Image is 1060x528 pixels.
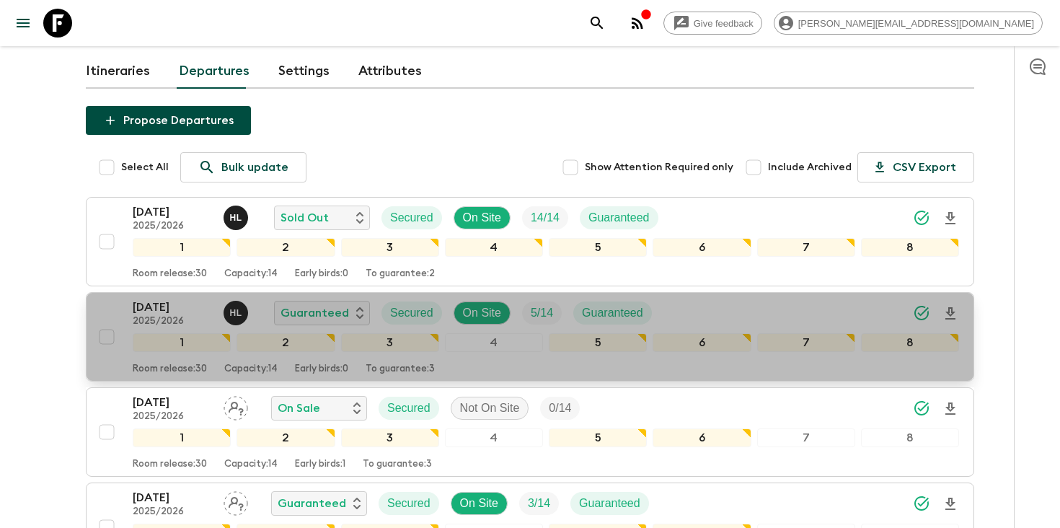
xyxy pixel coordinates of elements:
span: Show Attention Required only [585,160,733,175]
button: search adventures [583,9,611,38]
div: Secured [381,206,442,229]
span: Assign pack leader [224,496,248,507]
p: Secured [390,304,433,322]
p: 14 / 14 [531,209,560,226]
div: 5 [549,428,647,447]
svg: Synced Successfully [913,400,930,417]
a: Departures [179,54,249,89]
p: 2025/2026 [133,506,212,518]
svg: Download Onboarding [942,496,959,513]
svg: Synced Successfully [913,304,930,322]
div: Trip Fill [540,397,580,420]
div: Secured [379,492,439,515]
div: Secured [381,302,442,325]
div: 3 [341,428,439,447]
div: 8 [861,238,959,257]
p: Capacity: 14 [224,459,278,470]
span: [PERSON_NAME][EMAIL_ADDRESS][DOMAIN_NAME] [790,18,1042,29]
p: 5 / 14 [531,304,553,322]
p: H L [229,212,242,224]
button: menu [9,9,37,38]
p: Guaranteed [579,495,640,512]
a: Bulk update [180,152,306,182]
p: Secured [387,400,430,417]
button: [DATE]2025/2026Hoang Le NgocSold OutSecuredOn SiteTrip FillGuaranteed12345678Room release:30Capac... [86,197,974,286]
div: Trip Fill [522,302,562,325]
p: 3 / 14 [528,495,550,512]
div: 6 [653,333,751,352]
div: 6 [653,238,751,257]
div: 5 [549,333,647,352]
p: Room release: 30 [133,364,207,375]
p: Secured [390,209,433,226]
a: Itineraries [86,54,150,89]
p: [DATE] [133,299,212,316]
p: To guarantee: 3 [363,459,432,470]
div: Secured [379,397,439,420]
div: 2 [237,428,335,447]
svg: Download Onboarding [942,305,959,322]
p: Guaranteed [582,304,643,322]
div: Trip Fill [519,492,559,515]
p: Capacity: 14 [224,364,278,375]
p: Room release: 30 [133,268,207,280]
p: On Sale [278,400,320,417]
div: 4 [445,333,543,352]
button: [DATE]2025/2026Hoang Le NgocGuaranteedSecuredOn SiteTrip FillGuaranteed12345678Room release:30Cap... [86,292,974,382]
div: 2 [237,238,335,257]
svg: Synced Successfully [913,209,930,226]
div: 2 [237,333,335,352]
div: 8 [861,428,959,447]
p: 2025/2026 [133,411,212,423]
div: 3 [341,238,439,257]
p: Room release: 30 [133,459,207,470]
span: Hoang Le Ngoc [224,210,251,221]
p: 2025/2026 [133,316,212,327]
p: [DATE] [133,394,212,411]
span: Give feedback [686,18,761,29]
p: Early birds: 0 [295,364,348,375]
p: Guaranteed [281,304,349,322]
div: 7 [757,333,855,352]
div: On Site [454,302,511,325]
span: Include Archived [768,160,852,175]
a: Settings [278,54,330,89]
p: Not On Site [460,400,520,417]
button: CSV Export [857,152,974,182]
svg: Download Onboarding [942,400,959,418]
button: [DATE]2025/2026Assign pack leaderOn SaleSecuredNot On SiteTrip Fill12345678Room release:30Capacit... [86,387,974,477]
span: Hoang Le Ngoc [224,305,251,317]
p: Guaranteed [278,495,346,512]
div: On Site [454,206,511,229]
div: Not On Site [451,397,529,420]
span: Assign pack leader [224,400,248,412]
div: 1 [133,333,231,352]
div: 7 [757,238,855,257]
a: Give feedback [663,12,762,35]
p: Bulk update [221,159,288,176]
div: 4 [445,428,543,447]
p: Early birds: 0 [295,268,348,280]
span: Select All [121,160,169,175]
button: Propose Departures [86,106,251,135]
div: 3 [341,333,439,352]
p: 0 / 14 [549,400,571,417]
div: Trip Fill [522,206,568,229]
p: Early birds: 1 [295,459,345,470]
p: 2025/2026 [133,221,212,232]
p: Secured [387,495,430,512]
p: H L [229,307,242,319]
p: Capacity: 14 [224,268,278,280]
div: 6 [653,428,751,447]
p: [DATE] [133,203,212,221]
svg: Synced Successfully [913,495,930,512]
a: Attributes [358,54,422,89]
p: On Site [463,304,501,322]
p: [DATE] [133,489,212,506]
div: 1 [133,238,231,257]
button: HL [224,206,251,230]
p: On Site [460,495,498,512]
div: 8 [861,333,959,352]
p: To guarantee: 2 [366,268,435,280]
svg: Download Onboarding [942,210,959,227]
